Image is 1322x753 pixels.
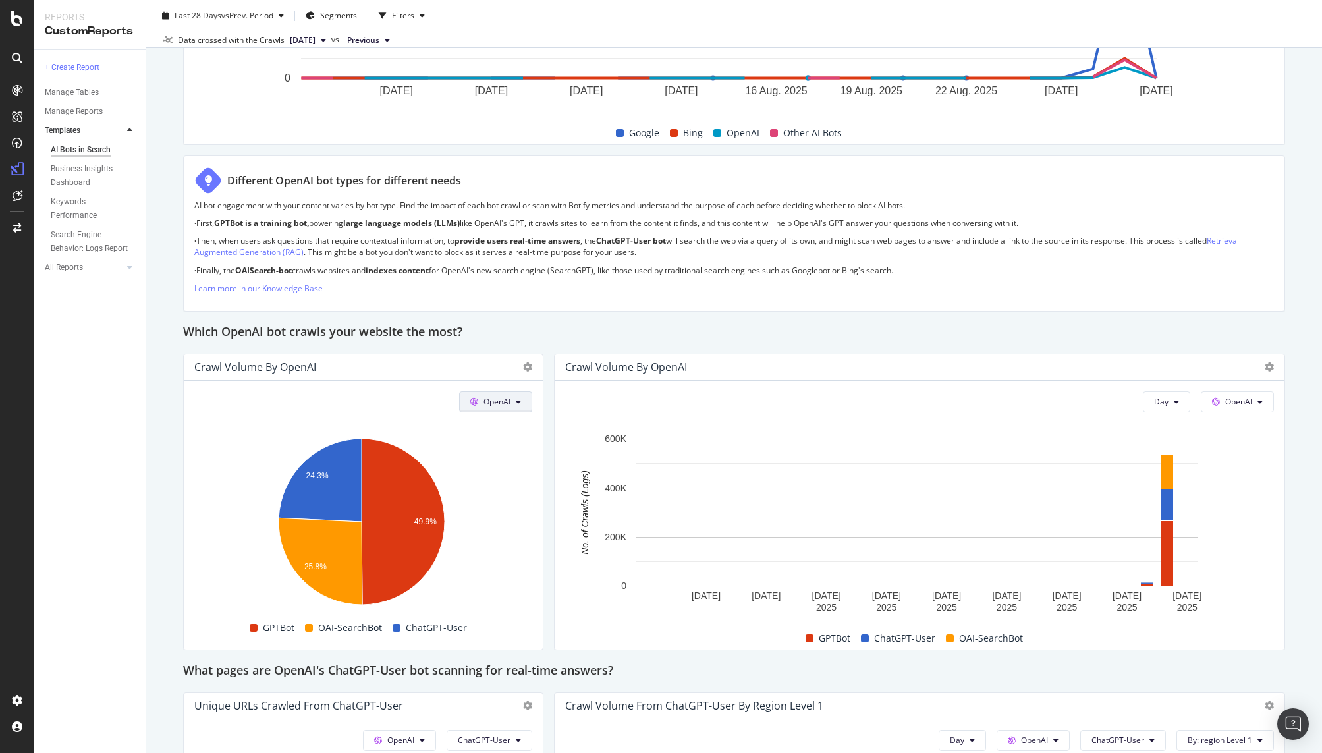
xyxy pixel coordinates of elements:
[475,85,508,96] text: [DATE]
[45,86,99,99] div: Manage Tables
[997,730,1070,751] button: OpenAI
[194,235,196,246] strong: ·
[580,470,590,555] text: No. of Crawls (Logs)
[45,105,103,119] div: Manage Reports
[565,360,687,374] div: Crawl Volume by OpenAI
[414,517,437,526] text: 49.9%
[306,471,329,480] text: 24.3%
[876,602,896,613] text: 2025
[1080,730,1166,751] button: ChatGPT-User
[752,590,781,601] text: [DATE]
[194,699,403,712] div: Unique URLs Crawled from ChatGPT-User
[45,61,136,74] a: + Create Report
[304,562,327,571] text: 25.8%
[387,735,414,746] span: OpenAI
[939,730,986,751] button: Day
[157,5,289,26] button: Last 28 DaysvsPrev. Period
[175,10,221,21] span: Last 28 Days
[458,735,510,746] span: ChatGPT-User
[373,5,430,26] button: Filters
[194,432,529,617] svg: A chart.
[235,265,292,276] strong: OAISearch-bot
[629,125,659,141] span: Google
[194,200,1274,211] p: AI bot engagement with your content varies by bot type. Find the impact of each bot crawl or scan...
[605,433,626,444] text: 600K
[565,432,1267,617] div: A chart.
[1021,735,1048,746] span: OpenAI
[342,32,395,48] button: Previous
[51,162,126,190] div: Business Insights Dashboard
[1140,85,1172,96] text: [DATE]
[605,532,626,542] text: 200K
[45,11,135,24] div: Reports
[1188,735,1252,746] span: By: region Level 1
[227,173,461,188] div: Different OpenAI bot types for different needs
[1091,735,1144,746] span: ChatGPT-User
[45,86,136,99] a: Manage Tables
[605,483,626,493] text: 400K
[1116,602,1137,613] text: 2025
[194,265,1274,276] p: Finally, the crawls websites and for OpenAI's new search engine (SearchGPT), like those used by t...
[343,217,460,229] strong: large language models (LLMs)
[727,125,759,141] span: OpenAI
[935,85,997,96] text: 22 Aug. 2025
[285,32,331,48] button: [DATE]
[692,590,721,601] text: [DATE]
[347,34,379,46] span: Previous
[183,322,462,343] h2: Which OpenAI bot crawls your website the most?
[950,735,964,746] span: Day
[363,730,436,751] button: OpenAI
[380,85,413,96] text: [DATE]
[285,72,290,84] text: 0
[45,261,83,275] div: All Reports
[300,5,362,26] button: Segments
[51,143,136,157] a: AI Bots in Search
[51,195,124,223] div: Keywords Performance
[1225,396,1252,407] span: OpenAI
[45,261,123,275] a: All Reports
[406,620,467,636] span: ChatGPT-User
[1172,590,1201,601] text: [DATE]
[1113,590,1142,601] text: [DATE]
[621,580,626,591] text: 0
[874,630,935,646] span: ChatGPT-User
[331,34,342,45] span: vs
[997,602,1017,613] text: 2025
[194,283,323,294] a: Learn more in our Knowledge Base
[932,590,961,601] text: [DATE]
[183,155,1285,312] div: Different OpenAI bot types for different needsAI bot engagement with your content varies by bot t...
[320,10,357,21] span: Segments
[840,85,902,96] text: 19 Aug. 2025
[459,391,532,412] button: OpenAI
[194,360,316,374] div: Crawl Volume by OpenAI
[290,34,316,46] span: 2025 Jun. 24th
[565,699,823,712] div: Crawl Volume from ChatGPT-User by region Level 1
[1277,708,1309,740] div: Open Intercom Messenger
[183,661,1285,682] div: What pages are OpenAI's ChatGPT-User bot scanning for real-time answers?
[45,124,80,138] div: Templates
[45,24,135,39] div: CustomReports
[959,630,1023,646] span: OAI-SearchBot
[570,85,603,96] text: [DATE]
[1143,391,1190,412] button: Day
[819,630,850,646] span: GPTBot
[45,124,123,138] a: Templates
[783,125,842,141] span: Other AI Bots
[194,217,1274,229] p: First, powering like OpenAI's GPT, it crawls sites to learn from the content it finds, and this c...
[1057,602,1077,613] text: 2025
[1201,391,1274,412] button: OpenAI
[194,265,196,276] strong: ·
[51,228,136,256] a: Search Engine Behavior: Logs Report
[178,34,285,46] div: Data crossed with the Crawls
[1053,590,1082,601] text: [DATE]
[992,590,1021,601] text: [DATE]
[872,590,901,601] text: [DATE]
[392,10,414,21] div: Filters
[812,590,841,601] text: [DATE]
[194,217,196,229] strong: ·
[221,10,273,21] span: vs Prev. Period
[454,235,580,246] strong: provide users real-time answers
[937,602,957,613] text: 2025
[1154,396,1169,407] span: Day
